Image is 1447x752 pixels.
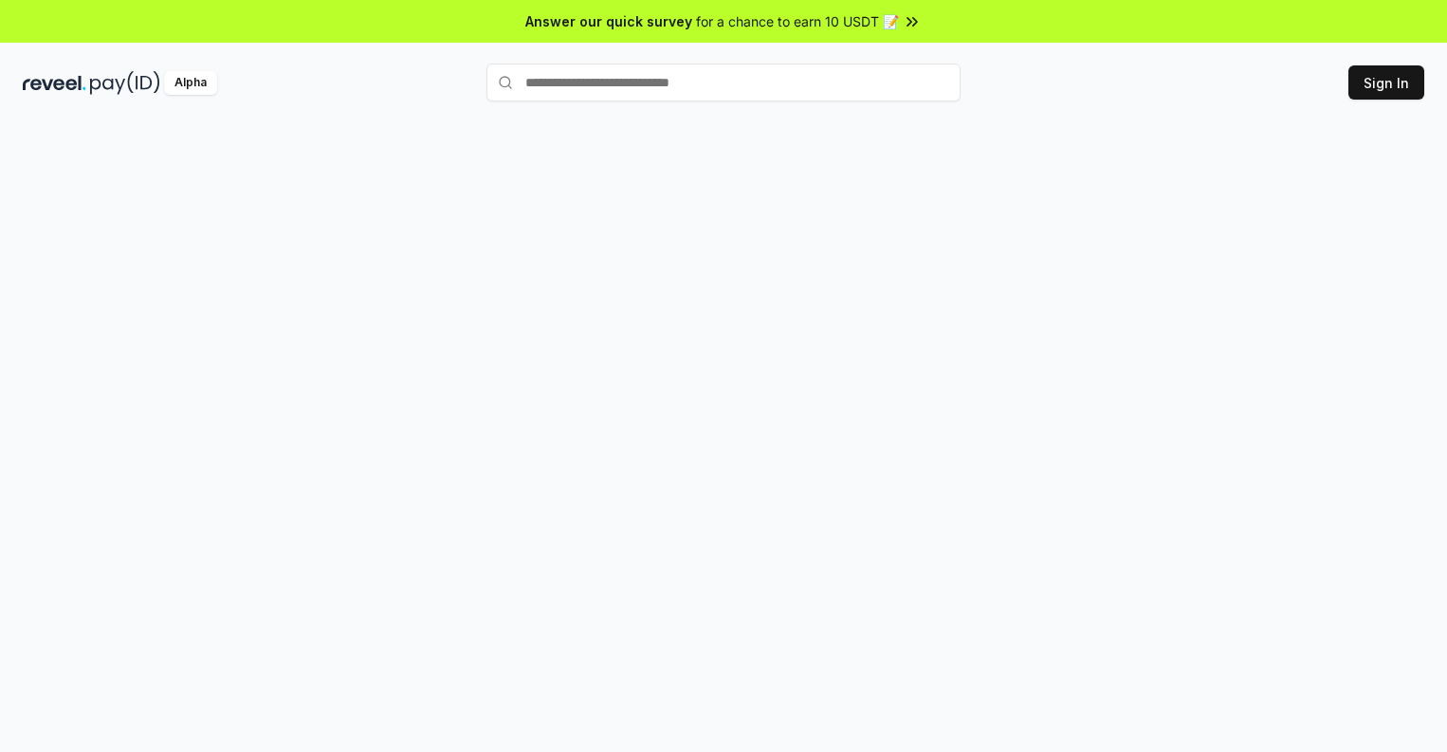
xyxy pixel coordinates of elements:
[696,11,899,31] span: for a chance to earn 10 USDT 📝
[164,71,217,95] div: Alpha
[90,71,160,95] img: pay_id
[525,11,692,31] span: Answer our quick survey
[1348,65,1424,100] button: Sign In
[23,71,86,95] img: reveel_dark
